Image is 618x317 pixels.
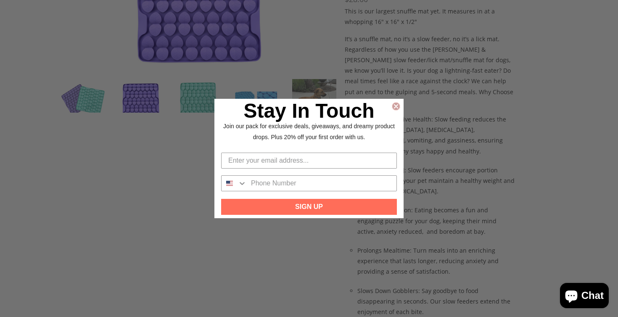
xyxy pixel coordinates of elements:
[221,199,397,215] button: SIGN UP
[222,176,247,191] button: Search Countries
[243,100,374,122] span: Stay In Touch
[226,180,233,187] img: United States
[392,102,400,111] button: Close dialog
[247,176,396,191] input: Phone Number
[223,123,395,140] span: Join our pack for exclusive deals, giveaways, and dreamy product drops. Plus 20% off your first o...
[557,283,611,310] inbox-online-store-chat: Shopify online store chat
[221,153,397,169] input: Enter your email address...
